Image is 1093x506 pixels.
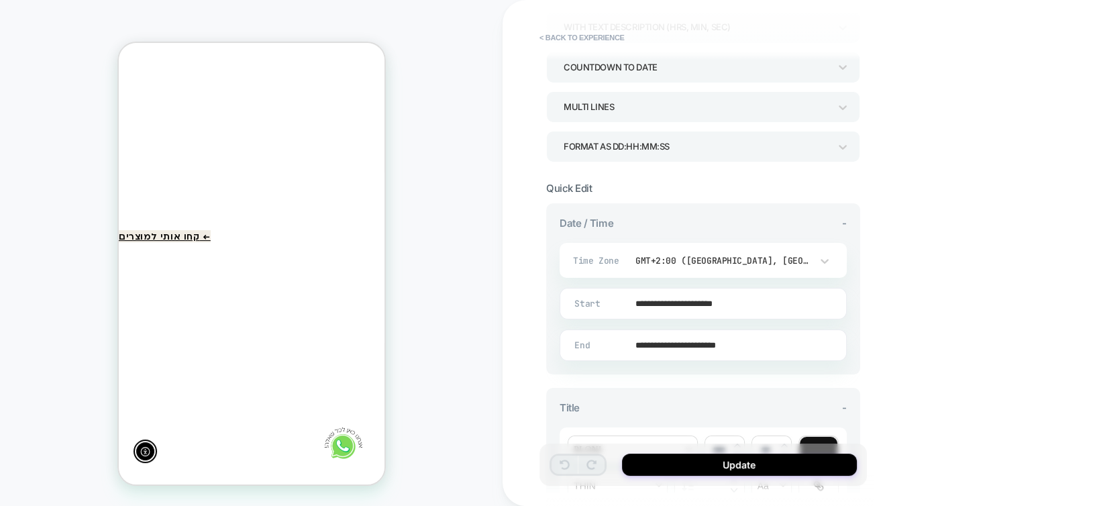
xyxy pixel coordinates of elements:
[568,436,697,464] span: font
[560,401,580,414] span: Title
[635,255,811,266] div: GMT+2:00 ([GEOGRAPHIC_DATA], [GEOGRAPHIC_DATA], [GEOGRAPHIC_DATA])
[564,138,829,156] div: Format as DD:HH:MM:SS
[564,18,829,36] div: WITH TEXT DESCRIPTION (HRS, MIN, SEC)
[622,454,857,476] button: Update
[564,58,829,77] div: COUNTDOWN TO DATE
[560,217,613,230] span: Date / Time
[842,401,847,414] span: -
[573,255,627,266] span: Time Zone
[564,98,829,116] div: MULTI LINES
[842,217,847,230] span: -
[533,27,631,48] button: < Back to experience
[205,381,246,421] img: 4_260b7fbc-cbab-4c82-b1c1-835e4ab41c0f.png
[546,182,592,195] span: Quick Edit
